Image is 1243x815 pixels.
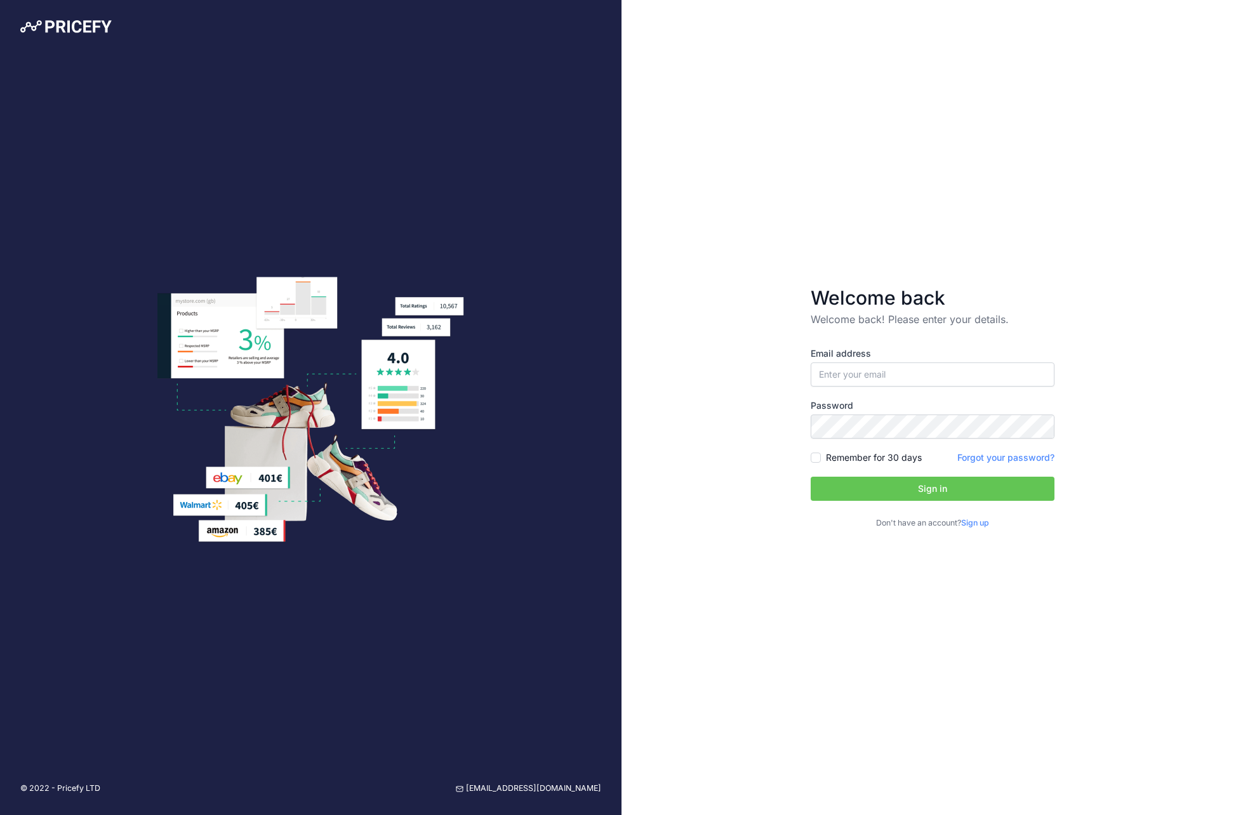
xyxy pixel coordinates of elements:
p: Welcome back! Please enter your details. [811,312,1054,327]
a: Sign up [961,518,989,527]
p: © 2022 - Pricefy LTD [20,783,100,795]
label: Email address [811,347,1054,360]
label: Password [811,399,1054,412]
label: Remember for 30 days [826,451,922,464]
p: Don't have an account? [811,517,1054,529]
button: Sign in [811,477,1054,501]
input: Enter your email [811,362,1054,387]
a: Forgot your password? [957,452,1054,463]
a: [EMAIL_ADDRESS][DOMAIN_NAME] [456,783,601,795]
h3: Welcome back [811,286,1054,309]
img: Pricefy [20,20,112,33]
